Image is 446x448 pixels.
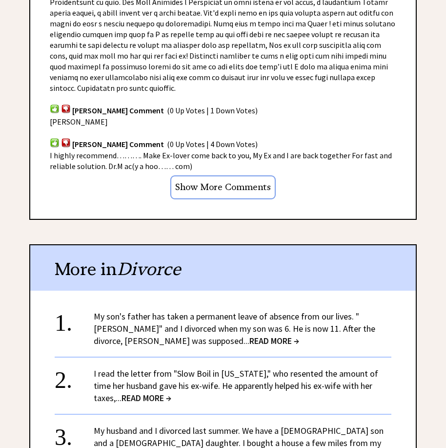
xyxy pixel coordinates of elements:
span: READ MORE → [122,392,171,404]
img: votup.png [50,138,60,147]
div: More in [30,245,416,291]
input: Show More Comments [170,175,276,199]
div: 3. [55,425,94,443]
span: (0 Up Votes | 1 Down Votes) [167,106,258,115]
div: 1. [55,310,94,328]
span: READ MORE → [249,335,299,346]
span: (0 Up Votes | 4 Down Votes) [167,140,258,149]
span: [PERSON_NAME] Comment [72,106,164,115]
img: votdown.png [61,104,71,113]
div: 2. [55,367,94,385]
img: votup.png [50,104,60,113]
span: I highly recommend………. Make Ex-lover come back to you, My Ex and I are back together For fast and... [50,150,392,171]
span: [PERSON_NAME] Comment [72,140,164,149]
img: votdown.png [61,138,71,147]
span: [PERSON_NAME] [50,117,108,127]
a: I read the letter from "Slow Boil in [US_STATE]," who resented the amount of time her husband gav... [94,368,378,404]
a: My son's father has taken a permanent leave of absence from our lives. "[PERSON_NAME]" and I divo... [94,311,375,346]
span: Divorce [117,258,181,280]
